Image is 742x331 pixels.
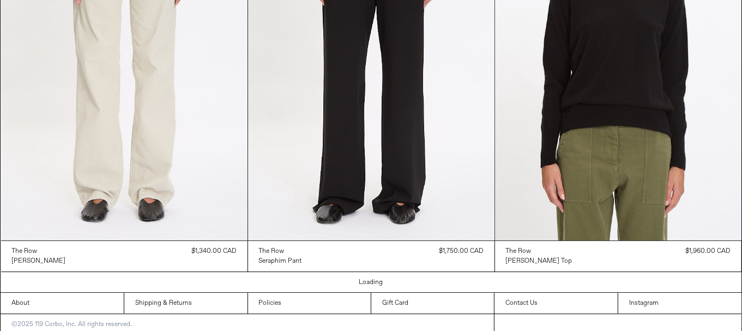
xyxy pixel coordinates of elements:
div: The Row [506,247,532,256]
div: $1,340.00 CAD [192,246,237,256]
a: Policies [248,293,371,314]
a: Instagram [618,293,741,314]
div: $1,750.00 CAD [439,246,484,256]
div: The Row [259,247,285,256]
a: The Row [506,246,572,256]
a: The Row [259,246,302,256]
a: Shipping & Returns [124,293,248,314]
a: The Row [12,246,66,256]
a: [PERSON_NAME] [12,256,66,266]
a: Contact Us [494,293,618,314]
a: [PERSON_NAME] Top [506,256,572,266]
a: About [1,293,124,314]
div: The Row [12,247,38,256]
a: Loading [359,278,383,287]
a: Seraphim Pant [259,256,302,266]
a: Gift Card [371,293,494,314]
div: $1,960.00 CAD [686,246,731,256]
